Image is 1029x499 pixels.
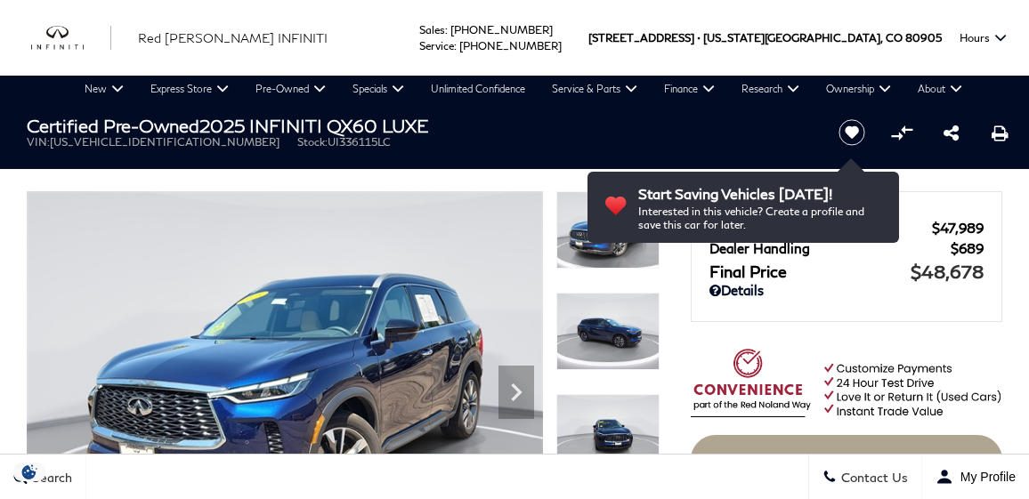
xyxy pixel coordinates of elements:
a: Dealer Handling $689 [709,240,984,256]
section: Click to Open Cookie Consent Modal [9,463,50,481]
img: INFINITI [31,26,111,50]
img: Certified Used 2025 Grand Blue INFINITI LUXE image 3 [556,394,660,471]
a: About [904,76,976,102]
span: My Profile [953,470,1016,484]
img: Opt-Out Icon [9,463,50,481]
span: $47,989 [932,220,984,236]
a: [STREET_ADDRESS] • [US_STATE][GEOGRAPHIC_DATA], CO 80905 [588,31,942,44]
span: Red [PERSON_NAME] [709,220,932,236]
span: Contact Us [837,470,908,485]
a: Research [728,76,813,102]
nav: Main Navigation [71,76,976,102]
a: Ownership [813,76,904,102]
a: Start Your Deal [691,435,1002,485]
span: VIN: [27,135,50,149]
span: Final Price [709,262,911,281]
a: infiniti [31,26,111,50]
a: Service & Parts [539,76,651,102]
span: : [454,39,457,52]
span: $689 [951,240,984,256]
span: Stock: [297,135,328,149]
strong: Certified Pre-Owned [27,115,199,136]
a: Specials [339,76,417,102]
span: UI336115LC [328,135,391,149]
span: $48,678 [911,261,984,282]
span: Start Your Deal [796,451,896,468]
a: Finance [651,76,728,102]
span: Dealer Handling [709,240,951,256]
span: : [445,23,448,36]
img: Certified Used 2025 Grand Blue INFINITI LUXE image 1 [556,191,660,269]
a: Details [709,282,984,298]
div: Next [498,366,534,419]
span: Search [28,470,72,485]
button: Open user profile menu [922,455,1029,499]
a: New [71,76,137,102]
a: Express Store [137,76,242,102]
span: Service [419,39,454,52]
a: [PHONE_NUMBER] [459,39,562,52]
span: [US_VEHICLE_IDENTIFICATION_NUMBER] [50,135,280,149]
span: Sales [419,23,445,36]
img: Certified Used 2025 Grand Blue INFINITI LUXE image 2 [556,293,660,370]
a: [PHONE_NUMBER] [450,23,553,36]
button: Save vehicle [832,118,871,147]
span: Red [PERSON_NAME] INFINITI [138,30,328,45]
a: Final Price $48,678 [709,261,984,282]
a: Unlimited Confidence [417,76,539,102]
a: Print this Certified Pre-Owned 2025 INFINITI QX60 LUXE [992,122,1009,143]
h1: 2025 INFINITI QX60 LUXE [27,116,810,135]
a: Share this Certified Pre-Owned 2025 INFINITI QX60 LUXE [944,122,959,143]
a: Pre-Owned [242,76,339,102]
a: Red [PERSON_NAME] $47,989 [709,220,984,236]
a: Red [PERSON_NAME] INFINITI [138,28,328,47]
button: Compare vehicle [888,119,915,146]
